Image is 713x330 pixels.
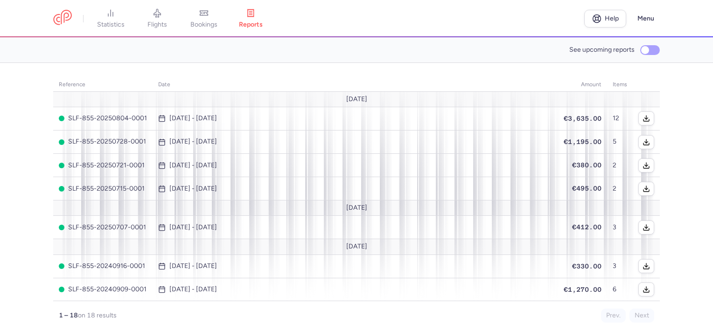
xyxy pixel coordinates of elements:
td: 12 [607,107,633,130]
span: SLF-855-20250804-0001 [59,115,147,122]
span: flights [147,21,167,29]
td: 6 [607,278,633,301]
span: €1,270.00 [564,286,601,293]
span: SLF-855-20250715-0001 [59,185,147,192]
time: [DATE] - [DATE] [169,262,217,270]
td: 2 [607,177,633,200]
span: Help [605,15,619,22]
button: Prev. [601,309,626,323]
a: CitizenPlane red outlined logo [53,10,72,27]
a: bookings [181,8,227,29]
th: reference [53,78,153,92]
button: Next [629,309,654,323]
time: [DATE] - [DATE] [169,162,217,169]
td: 3 [607,216,633,239]
span: SLF-855-20250707-0001 [59,224,147,231]
th: amount [558,78,607,92]
a: Help [584,10,626,27]
span: SLF-855-20240916-0001 [59,262,147,270]
time: [DATE] - [DATE] [169,286,217,293]
span: statistics [97,21,125,29]
td: 2 [607,154,633,177]
a: flights [134,8,181,29]
span: €495.00 [572,185,601,192]
strong: 1 – 18 [59,311,78,319]
span: [DATE] [346,96,367,103]
span: €380.00 [572,161,601,169]
span: bookings [190,21,217,29]
span: €330.00 [572,262,601,270]
span: €1,195.00 [564,138,601,145]
span: [DATE] [346,204,367,212]
button: Menu [632,10,660,27]
th: date [153,78,558,92]
span: SLF-855-20250721-0001 [59,162,147,169]
span: See upcoming reports [569,46,635,54]
span: SLF-855-20250728-0001 [59,138,147,145]
span: SLF-855-20240909-0001 [59,286,147,293]
span: €3,635.00 [564,115,601,122]
th: items [607,78,633,92]
span: [DATE] [346,243,367,250]
a: reports [227,8,274,29]
td: 5 [607,130,633,153]
a: statistics [87,8,134,29]
time: [DATE] - [DATE] [169,115,217,122]
span: reports [239,21,263,29]
time: [DATE] - [DATE] [169,138,217,145]
time: [DATE] - [DATE] [169,224,217,231]
time: [DATE] - [DATE] [169,185,217,192]
td: 3 [607,254,633,278]
span: on 18 results [78,311,117,319]
span: €412.00 [572,223,601,231]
